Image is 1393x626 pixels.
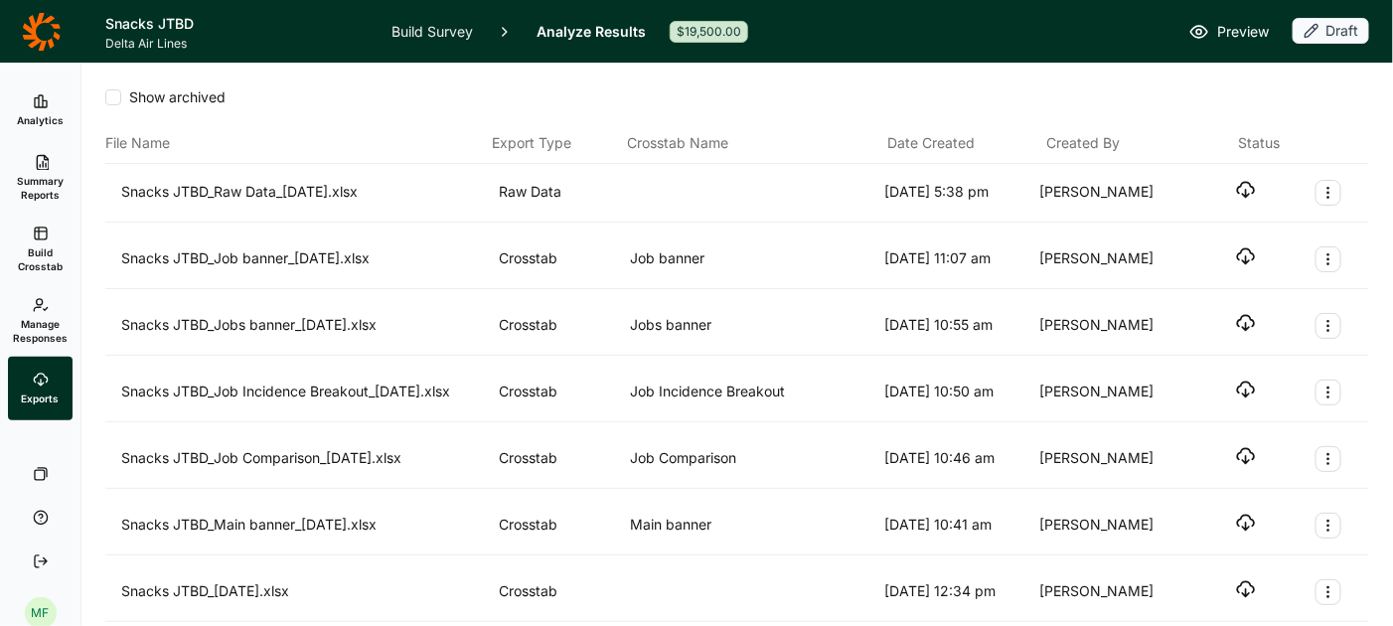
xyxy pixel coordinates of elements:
[17,113,64,127] span: Analytics
[499,513,622,539] div: Crosstab
[884,380,1032,405] div: [DATE] 10:50 am
[1316,579,1341,605] button: Export Actions
[1040,579,1188,605] div: [PERSON_NAME]
[13,317,68,345] span: Manage Responses
[1316,180,1341,206] button: Export Actions
[1236,246,1256,266] button: Download file
[887,131,1039,155] div: Date Created
[121,579,491,605] div: Snacks JTBD_[DATE].xlsx
[1316,446,1341,472] button: Export Actions
[121,380,491,405] div: Snacks JTBD_Job Incidence Breakout_[DATE].xlsx
[1047,131,1199,155] div: Created By
[121,246,491,272] div: Snacks JTBD_Job banner_[DATE].xlsx
[105,36,368,52] span: Delta Air Lines
[630,246,876,272] div: Job banner
[1040,513,1188,539] div: [PERSON_NAME]
[1293,18,1369,46] button: Draft
[1040,313,1188,339] div: [PERSON_NAME]
[884,579,1032,605] div: [DATE] 12:34 pm
[1236,313,1256,333] button: Download file
[499,180,622,206] div: Raw Data
[670,21,748,43] div: $19,500.00
[16,245,65,273] span: Build Crosstab
[630,380,876,405] div: Job Incidence Breakout
[16,174,65,202] span: Summary Reports
[499,446,622,472] div: Crosstab
[121,87,226,107] span: Show archived
[884,180,1032,206] div: [DATE] 5:38 pm
[630,446,876,472] div: Job Comparison
[121,513,491,539] div: Snacks JTBD_Main banner_[DATE].xlsx
[499,579,622,605] div: Crosstab
[105,131,485,155] div: File Name
[1236,180,1256,200] button: Download file
[1316,246,1341,272] button: Export Actions
[499,313,622,339] div: Crosstab
[493,131,619,155] div: Export Type
[499,380,622,405] div: Crosstab
[1293,18,1369,44] div: Draft
[1236,579,1256,599] button: Download file
[121,313,491,339] div: Snacks JTBD_Jobs banner_[DATE].xlsx
[499,246,622,272] div: Crosstab
[1189,20,1269,44] a: Preview
[884,446,1032,472] div: [DATE] 10:46 am
[630,513,876,539] div: Main banner
[22,391,60,405] span: Exports
[8,357,73,420] a: Exports
[1236,446,1256,466] button: Download file
[884,513,1032,539] div: [DATE] 10:41 am
[121,446,491,472] div: Snacks JTBD_Job Comparison_[DATE].xlsx
[1236,380,1256,399] button: Download file
[1316,313,1341,339] button: Export Actions
[1040,446,1188,472] div: [PERSON_NAME]
[1217,20,1269,44] span: Preview
[1040,380,1188,405] div: [PERSON_NAME]
[630,313,876,339] div: Jobs banner
[8,142,73,214] a: Summary Reports
[8,78,73,142] a: Analytics
[121,180,491,206] div: Snacks JTBD_Raw Data_[DATE].xlsx
[1316,513,1341,539] button: Export Actions
[884,246,1032,272] div: [DATE] 11:07 am
[627,131,879,155] div: Crosstab Name
[8,285,73,357] a: Manage Responses
[1040,246,1188,272] div: [PERSON_NAME]
[8,214,73,285] a: Build Crosstab
[1316,380,1341,405] button: Export Actions
[1040,180,1188,206] div: [PERSON_NAME]
[884,313,1032,339] div: [DATE] 10:55 am
[1236,513,1256,533] button: Download file
[1238,131,1280,155] div: Status
[105,12,368,36] h1: Snacks JTBD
